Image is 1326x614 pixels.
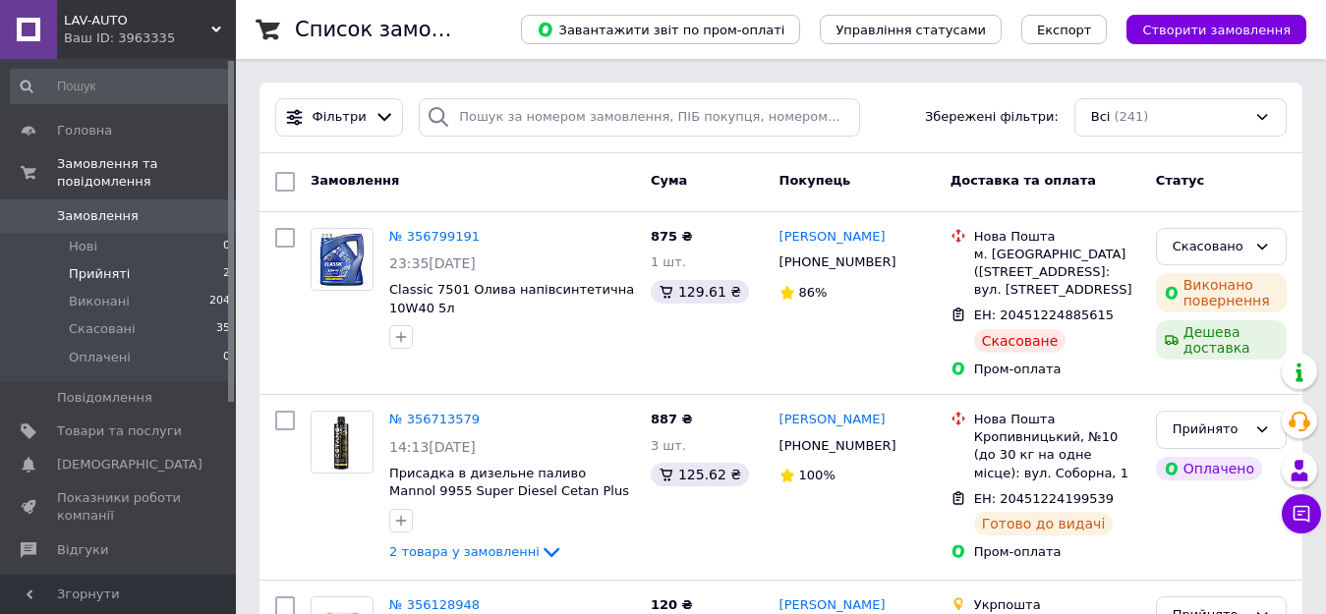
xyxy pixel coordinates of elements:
[57,489,182,525] span: Показники роботи компанії
[389,229,480,244] a: № 356799191
[974,411,1140,428] div: Нова Пошта
[651,229,693,244] span: 875 ₴
[311,173,399,188] span: Замовлення
[974,543,1140,561] div: Пром-оплата
[64,12,211,29] span: LAV-AUTO
[1037,23,1092,37] span: Експорт
[799,285,828,300] span: 86%
[1173,237,1246,257] div: Скасовано
[651,254,686,269] span: 1 шт.
[820,15,1002,44] button: Управління статусами
[974,596,1140,614] div: Укрпошта
[974,329,1067,353] div: Скасоване
[389,412,480,426] a: № 356713579
[1021,15,1108,44] button: Експорт
[974,428,1140,482] div: Кропивницький, №10 (до 30 кг на одне місце): вул. Соборна, 1
[1114,109,1148,124] span: (241)
[209,293,230,310] span: 204
[69,293,130,310] span: Виконані
[312,412,373,473] img: Фото товару
[1156,173,1205,188] span: Статус
[974,491,1114,506] span: ЕН: 20451224199539
[69,349,131,366] span: Оплачені
[69,265,130,283] span: Прийняті
[389,544,563,559] a: 2 товара у замовленні
[57,155,236,191] span: Замовлення та повідомлення
[216,320,230,338] span: 35
[974,228,1140,246] div: Нова Пошта
[1107,22,1306,36] a: Створити замовлення
[974,307,1114,322] span: ЕН: 20451224885615
[799,468,836,482] span: 100%
[57,422,182,440] span: Товари та послуги
[537,21,784,38] span: Завантажити звіт по пром-оплаті
[1126,15,1306,44] button: Створити замовлення
[223,265,230,283] span: 2
[776,250,900,275] div: [PHONE_NUMBER]
[651,412,693,426] span: 887 ₴
[316,229,369,290] img: Фото товару
[1173,419,1246,440] div: Прийнято
[389,544,540,559] span: 2 товара у замовленні
[311,228,374,291] a: Фото товару
[389,439,476,455] span: 14:13[DATE]
[69,238,97,255] span: Нові
[389,466,629,517] a: Присадка в дизельне паливо Mannol 9955 Super Diesel Cetan Plus 450ml
[10,69,232,104] input: Пошук
[779,228,886,247] a: [PERSON_NAME]
[419,98,859,137] input: Пошук за номером замовлення, ПІБ покупця, номером телефону, Email, номером накладної
[951,173,1096,188] span: Доставка та оплата
[64,29,236,47] div: Ваш ID: 3963335
[974,246,1140,300] div: м. [GEOGRAPHIC_DATA] ([STREET_ADDRESS]: вул. [STREET_ADDRESS]
[651,173,687,188] span: Cума
[1091,108,1111,127] span: Всі
[57,207,139,225] span: Замовлення
[1156,457,1262,480] div: Оплачено
[651,438,686,453] span: 3 шт.
[295,18,494,41] h1: Список замовлень
[974,361,1140,378] div: Пром-оплата
[57,122,112,140] span: Головна
[521,15,800,44] button: Завантажити звіт по пром-оплаті
[1156,320,1287,360] div: Дешева доставка
[223,349,230,366] span: 0
[836,23,986,37] span: Управління статусами
[779,411,886,429] a: [PERSON_NAME]
[779,173,851,188] span: Покупець
[1156,273,1287,312] div: Виконано повернення
[389,597,480,612] a: № 356128948
[311,411,374,474] a: Фото товару
[389,255,476,271] span: 23:35[DATE]
[776,433,900,459] div: [PHONE_NUMBER]
[1282,494,1321,533] button: Чат з покупцем
[57,456,202,474] span: [DEMOGRAPHIC_DATA]
[313,108,367,127] span: Фільтри
[651,280,749,304] div: 129.61 ₴
[1142,23,1291,37] span: Створити замовлення
[57,541,108,559] span: Відгуки
[389,282,634,315] a: Classic 7501 Олива напівсинтетична 10W40 5л
[925,108,1059,127] span: Збережені фільтри:
[57,389,152,407] span: Повідомлення
[69,320,136,338] span: Скасовані
[223,238,230,255] span: 0
[974,512,1114,535] div: Готово до видачі
[651,597,693,612] span: 120 ₴
[651,463,749,486] div: 125.62 ₴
